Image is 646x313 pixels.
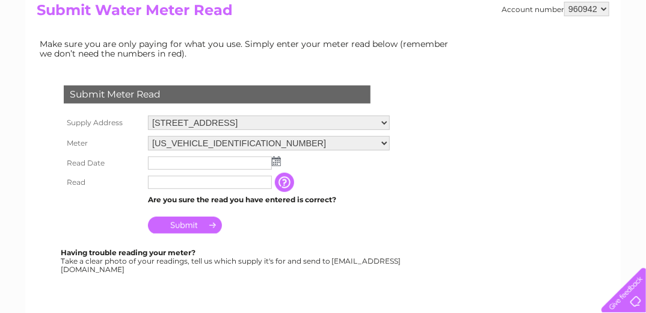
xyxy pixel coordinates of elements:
[61,249,402,273] div: Take a clear photo of your readings, tell us which supply it's for and send to [EMAIL_ADDRESS][DO...
[464,51,491,60] a: Energy
[566,51,595,60] a: Contact
[61,113,145,133] th: Supply Address
[61,133,145,153] th: Meter
[502,2,609,16] div: Account number
[148,217,222,234] input: Submit
[64,85,371,104] div: Submit Meter Read
[419,6,502,21] a: 0333 014 3131
[498,51,534,60] a: Telecoms
[61,248,195,257] b: Having trouble reading your meter?
[145,192,393,208] td: Are you sure the read you have entered is correct?
[541,51,559,60] a: Blog
[37,2,609,25] h2: Submit Water Meter Read
[434,51,457,60] a: Water
[61,153,145,173] th: Read Date
[606,51,635,60] a: Log out
[23,31,84,68] img: logo.png
[275,173,297,192] input: Information
[61,173,145,192] th: Read
[37,36,458,61] td: Make sure you are only paying for what you use. Simply enter your meter read below (remember we d...
[272,156,281,166] img: ...
[40,7,608,58] div: Clear Business is a trading name of Verastar Limited (registered in [GEOGRAPHIC_DATA] No. 3667643...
